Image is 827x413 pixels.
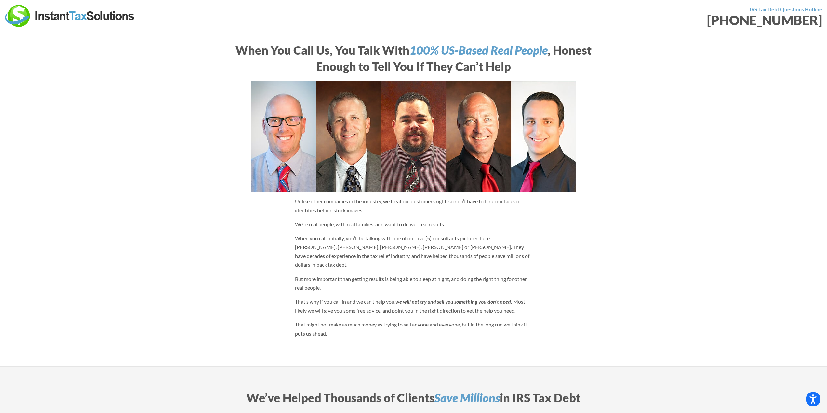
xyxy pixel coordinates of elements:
[295,220,532,229] p: We’re real people, with real families, and want to deliver real results.
[295,197,532,214] p: Unlike other companies in the industry, we treat our customers right, so don’t have to hide our f...
[750,6,822,12] strong: IRS Tax Debt Questions Hotline
[295,320,532,338] p: That might not make as much money as trying to sell anyone and everyone, but in the long run we t...
[295,234,532,269] p: When you call initially, you’ll be talking with one of our five (5) consultants pictured here – [...
[295,297,532,315] p: That’s why if you call in and we can’t help you, Most likely we will give you some free advice, a...
[419,14,822,27] div: [PHONE_NUMBER]
[395,299,512,305] strong: we will not try and sell you something you don’t need.
[5,5,135,27] img: Instant Tax Solutions Logo
[233,42,594,75] h2: When You Call Us, You Talk With , Honest Enough to Tell You If They Can’t Help
[251,81,576,192] img: Instant Tax Solutions Consultants
[295,274,532,292] p: But more important than getting results is being able to sleep at night, and doing the right thin...
[409,43,548,57] i: 100% US-Based Real People
[434,391,500,405] i: Save Millions
[5,12,135,18] a: Instant Tax Solutions Logo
